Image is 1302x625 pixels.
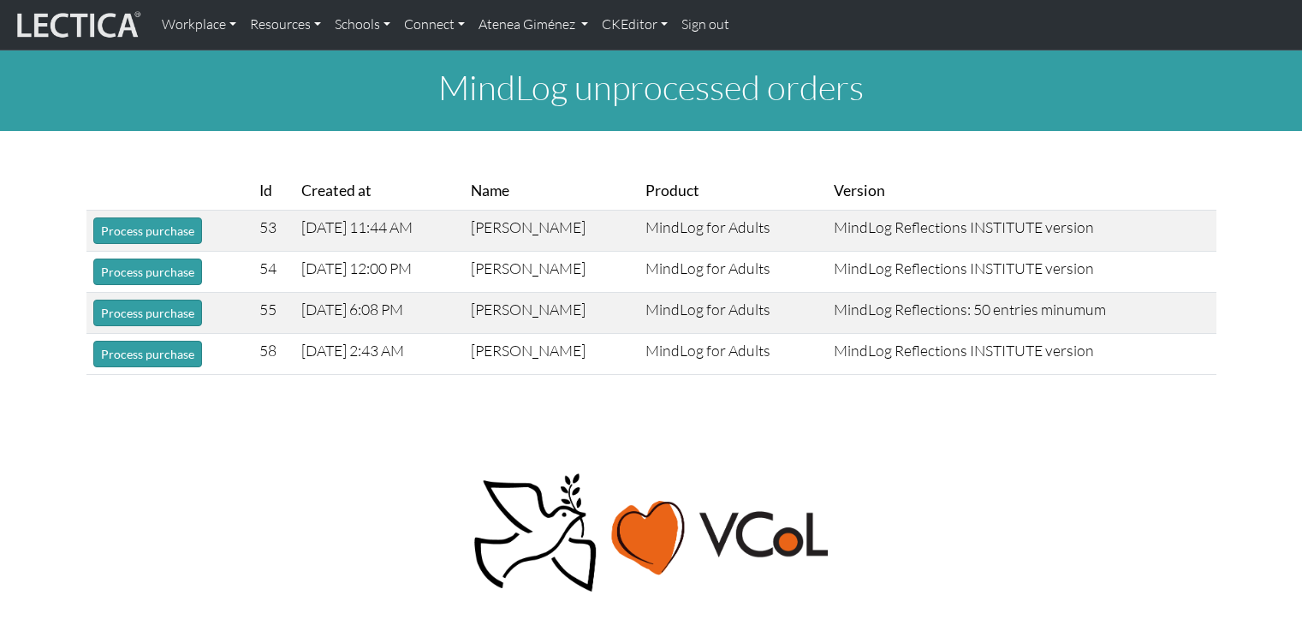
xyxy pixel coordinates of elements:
a: Workplace [155,7,243,43]
td: [DATE] 11:44 AM [294,211,464,252]
th: Created at [294,172,464,211]
a: Resources [243,7,328,43]
td: [PERSON_NAME] [464,293,639,334]
td: 54 [253,252,294,293]
td: MindLog Reflections INSTITUTE version [827,252,1216,293]
button: Process purchase [93,217,202,244]
td: MindLog for Adults [639,252,827,293]
th: Product [639,172,827,211]
img: lecticalive [13,9,141,41]
a: Schools [328,7,397,43]
th: Id [253,172,294,211]
td: [DATE] 6:08 PM [294,293,464,334]
td: [PERSON_NAME] [464,211,639,252]
td: MindLog for Adults [639,334,827,375]
td: [DATE] 12:00 PM [294,252,464,293]
a: Sign out [675,7,736,43]
a: Atenea Giménez [472,7,595,43]
td: 53 [253,211,294,252]
img: Peace, love, VCoL [468,471,835,595]
td: MindLog Reflections INSTITUTE version [827,211,1216,252]
td: MindLog for Adults [639,293,827,334]
td: MindLog Reflections: 50 entries minumum [827,293,1216,334]
a: CKEditor [595,7,675,43]
td: 55 [253,293,294,334]
a: Connect [397,7,472,43]
td: 58 [253,334,294,375]
td: [PERSON_NAME] [464,252,639,293]
button: Process purchase [93,259,202,285]
button: Process purchase [93,300,202,326]
td: [DATE] 2:43 AM [294,334,464,375]
button: Process purchase [93,341,202,367]
td: MindLog for Adults [639,211,827,252]
th: Version [827,172,1216,211]
td: [PERSON_NAME] [464,334,639,375]
th: Name [464,172,639,211]
td: MindLog Reflections INSTITUTE version [827,334,1216,375]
